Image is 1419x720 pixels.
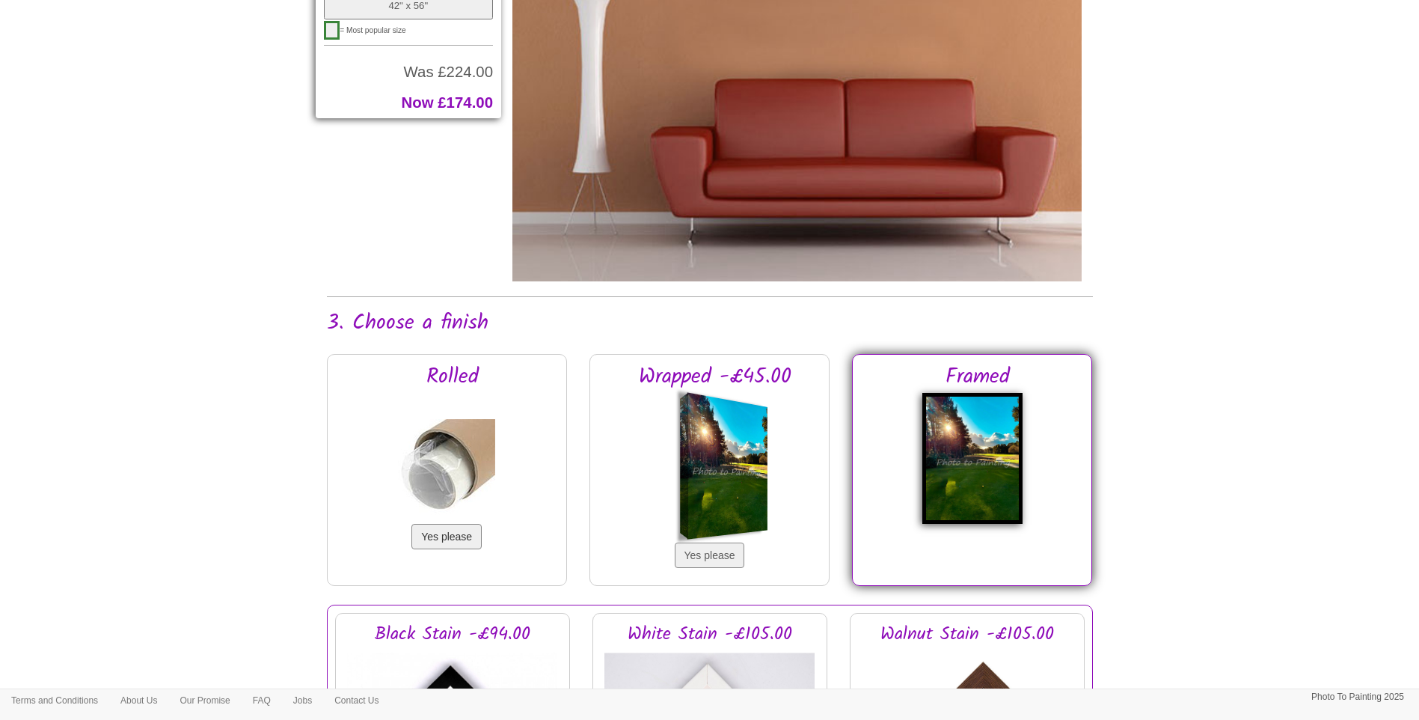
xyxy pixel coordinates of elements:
[733,620,792,649] span: £105.00
[323,689,390,712] a: Contact Us
[675,543,745,568] button: Yes please
[477,620,530,649] span: £94.00
[922,393,1023,524] img: Framed
[168,689,241,712] a: Our Promise
[404,64,493,80] span: Was £224.00
[729,360,791,394] span: £45.00
[361,366,544,389] h2: Rolled
[858,625,1076,644] h3: Walnut Stain -
[1311,689,1404,705] p: Photo To Painting 2025
[242,689,282,712] a: FAQ
[327,312,1093,335] h2: 3. Choose a finish
[624,366,806,389] h2: Wrapped -
[340,26,406,34] span: = Most popular size
[886,366,1069,389] h2: Framed
[109,689,168,712] a: About Us
[438,94,493,111] span: £174.00
[411,524,482,549] button: Yes please
[282,689,323,712] a: Jobs
[402,94,434,111] span: Now
[995,620,1054,649] span: £105.00
[398,419,495,516] img: Rolled in a tube
[343,625,562,644] h3: Black Stain -
[601,625,819,644] h3: White Stain -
